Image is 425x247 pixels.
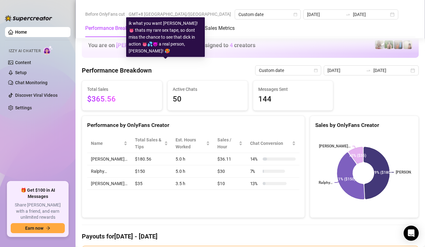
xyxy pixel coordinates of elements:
span: Earn now [25,226,43,231]
span: Izzy AI Chatter [9,48,41,54]
span: Name [91,140,122,147]
td: [PERSON_NAME]… [87,153,131,165]
text: [PERSON_NAME]… [319,144,350,148]
span: Sales / Hour [217,136,238,150]
td: 3.5 h [172,178,214,190]
span: arrow-right [46,226,50,230]
img: AI Chatter [43,46,53,55]
span: 🎁 Get $100 in AI Messages [11,187,65,200]
input: Start date [307,11,343,18]
td: 5.0 h [172,165,214,178]
h4: Payouts for [DATE] - [DATE] [82,232,419,241]
span: 144 [258,93,328,105]
h1: You are on workspace and assigned to creators [88,42,255,49]
td: $30 [214,165,246,178]
span: Total Sales & Tips [135,136,163,150]
img: Nathaniel [384,40,393,49]
td: $36.11 [214,153,246,165]
span: Total Sales [87,86,157,93]
a: Setup [15,70,27,75]
span: Chat Conversion [250,140,291,147]
a: Home [15,30,27,35]
span: swap-right [345,12,350,17]
div: ik what you want [PERSON_NAME]! 👅 thats my rare sex tape, so dont miss the chance to see that dic... [129,20,202,54]
text: Ralphy… [319,180,333,185]
td: [PERSON_NAME]… [87,178,131,190]
img: Ralphy [403,40,412,49]
span: [PERSON_NAME] [116,42,159,48]
span: 13 % [250,180,260,187]
span: to [345,12,350,17]
td: Ralphy… [87,165,131,178]
div: Est. Hours Worked [176,136,205,150]
span: Active Chats [173,86,243,93]
span: 4 [230,42,233,48]
div: Sales Metrics [205,25,235,32]
td: $150 [131,165,172,178]
h4: Performance Breakdown [82,66,152,75]
span: GMT+8 [GEOGRAPHIC_DATA]/[GEOGRAPHIC_DATA] [129,9,231,19]
span: 50 [173,93,243,105]
span: calendar [314,69,318,72]
img: logo-BBDzfeDw.svg [5,15,52,21]
span: swap-right [366,68,371,73]
span: Custom date [259,66,317,75]
td: 5.0 h [172,153,214,165]
span: Messages Sent [258,86,328,93]
img: Nathaniel [375,40,384,49]
input: End date [353,11,389,18]
img: Wayne [394,40,403,49]
th: Chat Conversion [246,134,299,153]
input: Start date [327,67,363,74]
span: to [366,68,371,73]
button: Earn nowarrow-right [11,223,65,233]
input: End date [373,67,409,74]
td: $35 [131,178,172,190]
th: Name [87,134,131,153]
div: Performance Breakdown [85,25,140,32]
a: Content [15,60,31,65]
a: Discover Viral Videos [15,93,58,98]
span: Before OnlyFans cut [85,9,125,19]
a: Settings [15,105,32,110]
span: Share [PERSON_NAME] with a friend, and earn unlimited rewards [11,202,65,221]
span: 14 % [250,156,260,162]
div: Open Intercom Messenger [404,226,419,241]
span: $365.56 [87,93,157,105]
span: Custom date [238,10,297,19]
span: calendar [294,13,297,16]
td: $180.56 [131,153,172,165]
th: Total Sales & Tips [131,134,172,153]
div: Performance by OnlyFans Creator [87,121,299,129]
a: Chat Monitoring [15,80,48,85]
span: 7 % [250,168,260,175]
td: $10 [214,178,246,190]
th: Sales / Hour [214,134,246,153]
div: Sales by OnlyFans Creator [315,121,413,129]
